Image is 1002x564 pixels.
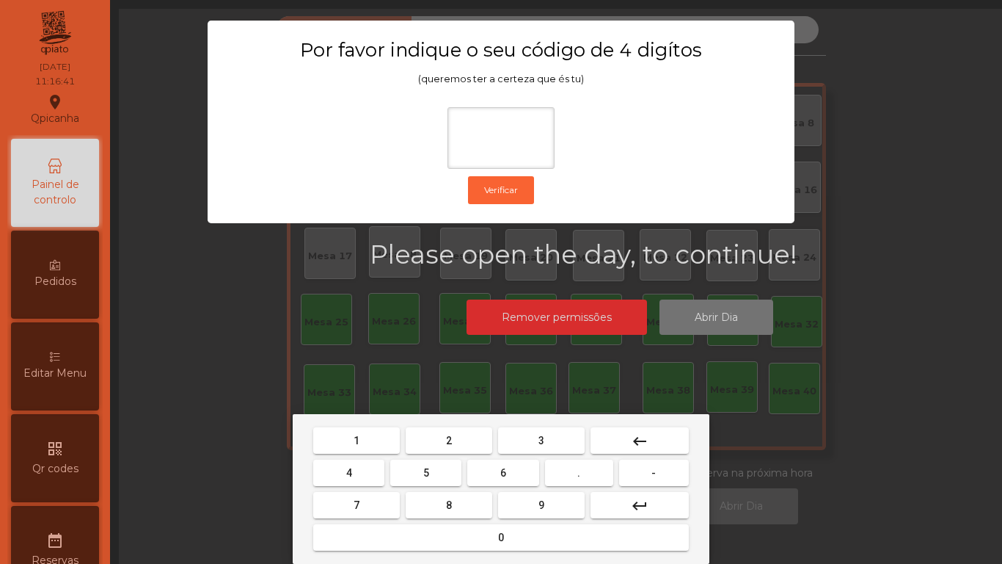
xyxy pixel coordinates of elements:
[538,499,544,511] span: 9
[346,467,352,479] span: 4
[651,467,656,479] span: -
[631,497,648,515] mat-icon: keyboard_return
[468,176,534,204] button: Verificar
[577,467,580,479] span: .
[538,435,544,446] span: 3
[500,467,506,479] span: 6
[236,38,766,62] h3: Por favor indique o seu código de 4 digítos
[354,435,359,446] span: 1
[418,73,584,84] span: (queremos ter a certeza que és tu)
[631,433,648,450] mat-icon: keyboard_backspace
[498,532,504,543] span: 0
[354,499,359,511] span: 7
[446,499,452,511] span: 8
[446,435,452,446] span: 2
[423,467,429,479] span: 5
